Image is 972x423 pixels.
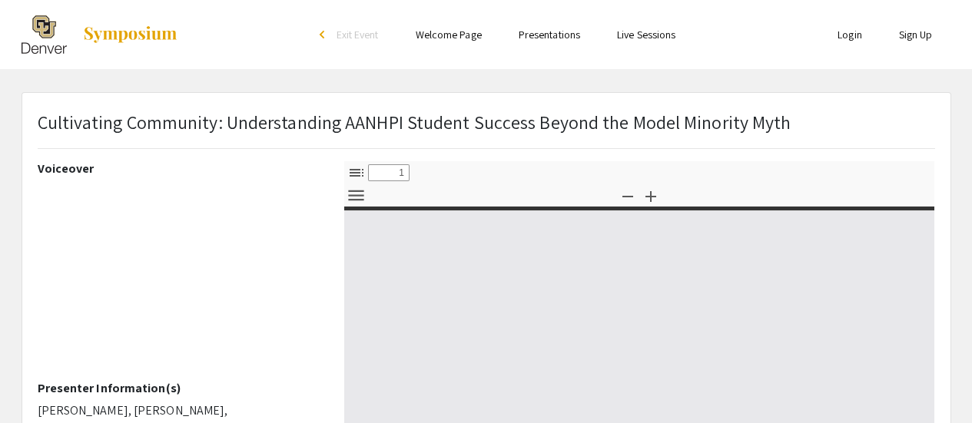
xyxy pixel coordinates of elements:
input: Page [368,164,410,181]
h2: Voiceover [38,161,321,176]
iframe: YouTube video player [38,182,321,381]
a: Presentations [519,28,580,41]
a: Sign Up [899,28,933,41]
h2: Presenter Information(s) [38,381,321,395]
button: Zoom Out [615,184,641,207]
a: Login [838,28,862,41]
img: The 2025 Research and Creative Activities Symposium (RaCAS) [22,15,67,54]
img: Symposium by ForagerOne [82,25,178,44]
button: Tools [343,184,370,207]
span: Exit Event [337,28,379,41]
button: Zoom In [638,184,664,207]
span: Cultivating Community: Understanding AANHPI Student Success Beyond the Model Minority Myth [38,110,791,134]
div: arrow_back_ios [320,30,329,39]
a: The 2025 Research and Creative Activities Symposium (RaCAS) [22,15,178,54]
button: Toggle Sidebar [343,161,370,183]
a: Live Sessions [617,28,675,41]
a: Welcome Page [416,28,482,41]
